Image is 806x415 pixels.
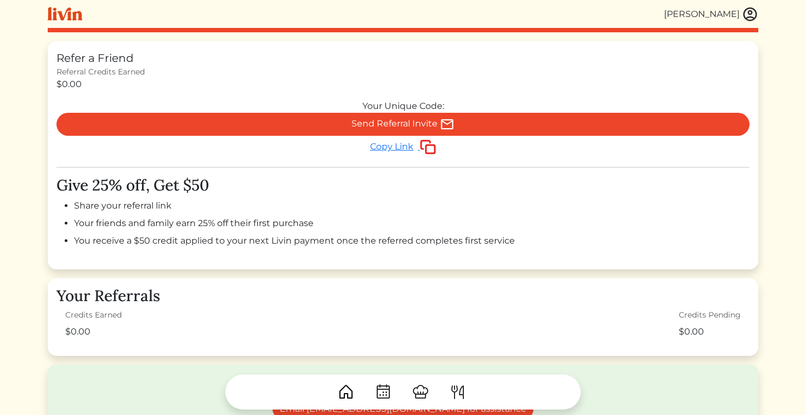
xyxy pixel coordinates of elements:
img: mail-aa3623a70611719c404db747d8f48ae9f7056ae68677732a141791a4a24e56e5.svg [440,117,455,132]
div: $0.00 [56,78,750,91]
div: [PERSON_NAME] [664,8,740,21]
li: Share your referral link [74,199,750,212]
div: Credits Pending [679,309,741,321]
div: Your Unique Code: [56,100,750,113]
img: user_account-e6e16d2ec92f44fc35f99ef0dc9cddf60790bfa021a6ecb1c896eb5d2907b31c.svg [742,6,758,22]
li: Your friends and family earn 25% off their first purchase [74,217,750,230]
li: You receive a $50 credit applied to your next Livin payment once the referred completes first ser... [74,234,750,247]
div: $0.00 [65,325,122,338]
h3: Your Referrals [56,287,750,306]
img: ForkKnife-55491504ffdb50bab0c1e09e7649658475375261d09fd45db06cec23bce548bf.svg [449,383,467,401]
img: CalendarDots-5bcf9d9080389f2a281d69619e1c85352834be518fbc73d9501aef674afc0d57.svg [374,383,392,401]
a: Send Referral Invite [56,113,750,136]
img: House-9bf13187bcbb5817f509fe5e7408150f90897510c4275e13d0d5fca38e0b5951.svg [337,383,355,401]
div: Referral Credits Earned [56,66,750,78]
span: Send Referral Invite [351,118,438,129]
span: Copy Link [370,141,413,152]
div: Credits Earned [65,309,122,321]
img: livin-logo-a0d97d1a881af30f6274990eb6222085a2533c92bbd1e4f22c21b4f0d0e3210c.svg [48,7,82,21]
div: $0.00 [679,325,741,338]
h3: Give 25% off, Get $50 [56,176,750,195]
img: ChefHat-a374fb509e4f37eb0702ca99f5f64f3b6956810f32a249b33092029f8484b388.svg [412,383,429,401]
img: copy-c88c4d5ff2289bbd861d3078f624592c1430c12286b036973db34a3c10e19d95.svg [420,140,436,154]
button: Copy Link [56,136,750,158]
div: Refer a Friend [56,50,750,66]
